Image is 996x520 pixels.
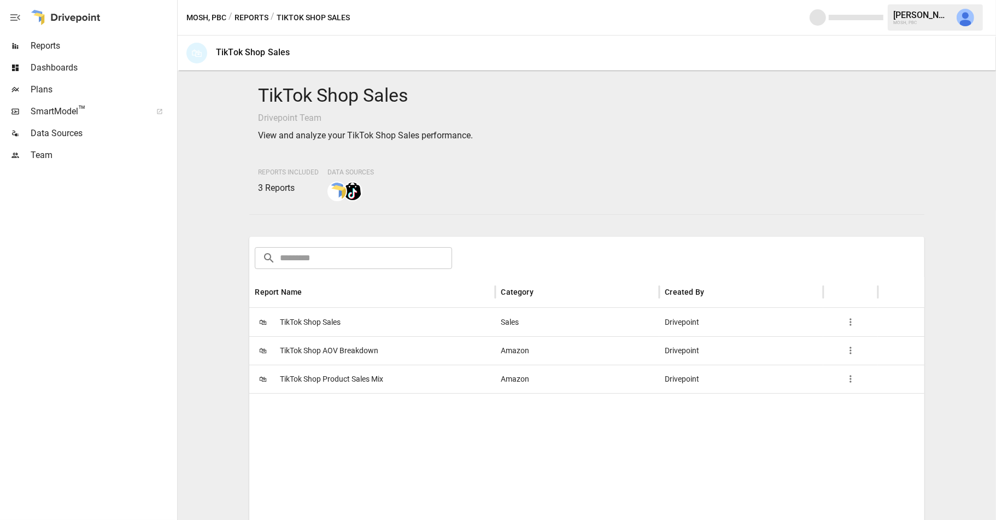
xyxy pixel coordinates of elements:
[31,39,175,52] span: Reports
[329,183,346,200] img: smart model
[495,308,659,336] div: Sales
[280,365,383,393] span: TikTok Shop Product Sales Mix
[659,365,823,393] div: Drivepoint
[31,83,175,96] span: Plans
[495,336,659,365] div: Amazon
[303,284,318,300] button: Sort
[659,336,823,365] div: Drivepoint
[31,105,144,118] span: SmartModel
[258,84,915,107] h4: TikTok Shop Sales
[893,10,950,20] div: [PERSON_NAME]
[31,127,175,140] span: Data Sources
[280,308,341,336] span: TikTok Shop Sales
[258,129,915,142] p: View and analyze your TikTok Shop Sales performance.
[535,284,550,300] button: Sort
[235,11,268,25] button: Reports
[216,47,290,57] div: TikTok Shop Sales
[344,183,361,200] img: tiktok
[271,11,274,25] div: /
[255,288,302,296] div: Report Name
[280,337,378,365] span: TikTok Shop AOV Breakdown
[229,11,232,25] div: /
[255,371,271,387] span: 🛍
[258,182,319,195] p: 3 Reports
[327,168,374,176] span: Data Sources
[31,149,175,162] span: Team
[31,61,175,74] span: Dashboards
[893,20,950,25] div: MOSH, PBC
[255,342,271,359] span: 🛍
[258,112,915,125] p: Drivepoint Team
[78,103,86,117] span: ™
[186,11,226,25] button: MOSH, PBC
[501,288,533,296] div: Category
[957,9,974,26] img: Jeff Gamsey
[950,2,981,33] button: Jeff Gamsey
[665,288,704,296] div: Created By
[255,314,271,330] span: 🛍
[186,43,207,63] div: 🛍
[705,284,720,300] button: Sort
[495,365,659,393] div: Amazon
[659,308,823,336] div: Drivepoint
[258,168,319,176] span: Reports Included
